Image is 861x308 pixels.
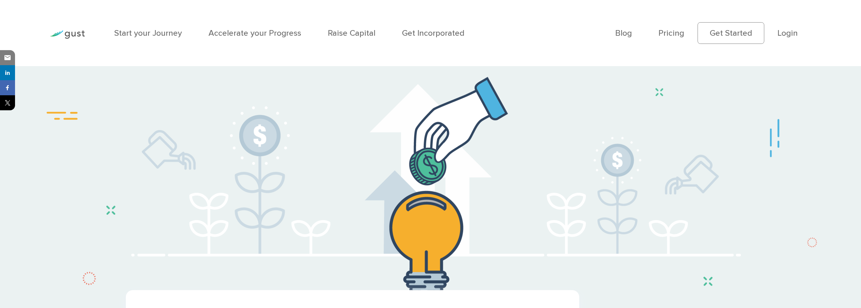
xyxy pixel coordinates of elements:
a: Accelerate your Progress [209,28,301,38]
a: Get Incorporated [402,28,464,38]
a: Pricing [658,28,684,38]
a: Login [777,28,798,38]
a: Get Started [698,22,764,44]
a: Start your Journey [114,28,182,38]
a: Blog [615,28,632,38]
a: Raise Capital [328,28,375,38]
img: Gust Logo [50,30,85,39]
